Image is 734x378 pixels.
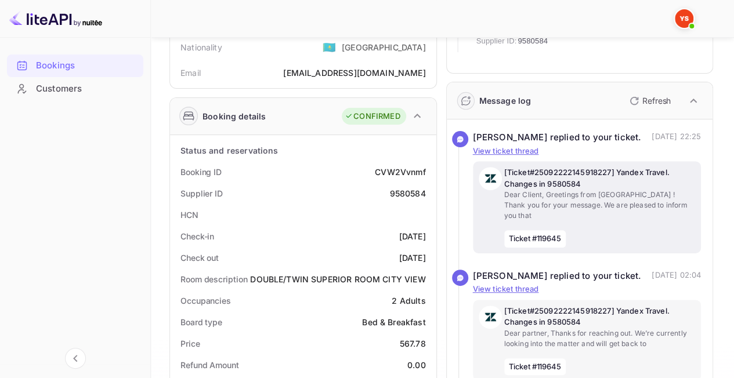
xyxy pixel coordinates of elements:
div: Bed & Breakfast [362,316,425,328]
div: Customers [36,82,138,96]
div: Booking details [203,110,266,122]
div: Check out [180,252,219,264]
div: Board type [180,316,222,328]
div: Check-in [180,230,214,242]
div: HCN [180,209,198,221]
p: [Ticket#25092222145918227] Yandex Travel. Changes in 9580584 [504,306,696,328]
div: Nationality [180,41,222,53]
span: United States [323,37,336,57]
div: DOUBLE/TWIN SUPERIOR ROOM CITY VIEW [250,273,425,285]
div: [EMAIL_ADDRESS][DOMAIN_NAME] [283,67,425,79]
div: CVW2Vvnmf [375,166,425,178]
p: Refresh [642,94,671,107]
span: Supplier ID: [476,35,517,47]
div: Price [180,337,200,350]
button: Refresh [623,92,675,110]
div: [PERSON_NAME] replied to your ticket. [473,131,642,144]
div: 9580584 [389,187,425,199]
div: Supplier ID [180,187,223,199]
div: Booking ID [180,166,222,178]
p: [DATE] 22:25 [652,131,701,144]
img: AwvSTEc2VUhQAAAAAElFTkSuQmCC [479,167,502,190]
div: 0.00 [407,359,426,371]
div: Bookings [36,59,138,72]
a: Bookings [7,54,143,76]
div: 567.78 [400,337,426,350]
div: Bookings [7,54,143,77]
img: AwvSTEc2VUhQAAAAAElFTkSuQmCC [479,306,502,329]
span: 9580584 [518,35,548,47]
div: 2 Adults [392,295,425,307]
button: Collapse navigation [65,348,86,369]
span: Ticket #119645 [504,230,566,248]
img: LiteAPI logo [9,9,102,28]
div: [PERSON_NAME] replied to your ticket. [473,270,642,283]
div: Occupancies [180,295,231,307]
img: Yandex Support [675,9,693,28]
a: Customers [7,78,143,99]
div: Customers [7,78,143,100]
div: Email [180,67,201,79]
div: Message log [479,94,531,107]
div: [DATE] [399,230,426,242]
div: CONFIRMED [345,111,400,122]
div: Status and reservations [180,144,278,157]
p: Dear partner, Thanks for reaching out. We’re currently looking into the matter and will get back to [504,328,696,349]
span: Ticket #119645 [504,358,566,376]
p: [DATE] 02:04 [652,270,701,283]
p: [Ticket#25092222145918227] Yandex Travel. Changes in 9580584 [504,167,696,190]
p: Dear Client, Greetings from [GEOGRAPHIC_DATA] ! Thank you for your message. We are pleased to inf... [504,190,696,221]
p: View ticket thread [473,146,702,157]
p: View ticket thread [473,283,702,295]
div: [GEOGRAPHIC_DATA] [342,41,426,53]
div: [DATE] [399,252,426,264]
div: Room description [180,273,247,285]
div: Refund Amount [180,359,239,371]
